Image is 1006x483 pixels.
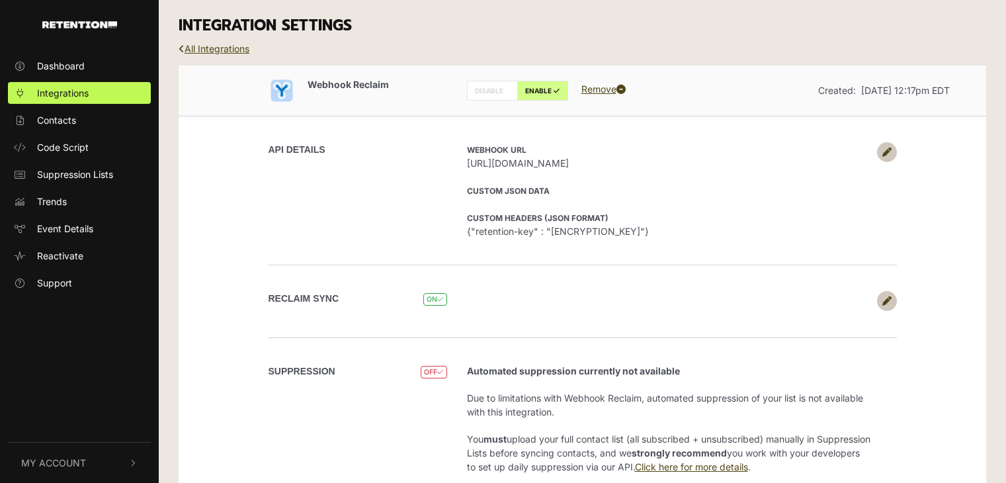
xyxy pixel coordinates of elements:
label: DISABLE [467,81,518,101]
img: Webhook Reclaim [269,77,295,104]
a: Code Script [8,136,151,158]
span: Trends [37,195,67,208]
button: My Account [8,443,151,483]
span: [DATE] 12:17pm EDT [861,85,950,96]
a: All Integrations [179,43,249,54]
span: My Account [21,456,86,470]
span: Code Script [37,140,89,154]
a: Suppression Lists [8,163,151,185]
p: You upload your full contact list (all subscribed + unsubscribed) manually in Suppression Lists b... [467,432,870,474]
h3: INTEGRATION SETTINGS [179,17,986,35]
strong: strongly recommend [632,447,727,459]
label: ENABLE [517,81,568,101]
span: Support [37,276,72,290]
span: Suppression Lists [37,167,113,181]
label: SUPPRESSION [269,365,335,378]
span: Reactivate [37,249,83,263]
a: Support [8,272,151,294]
strong: Automated suppression currently not available [467,365,680,376]
strong: Webhook URL [467,145,526,155]
a: Reactivate [8,245,151,267]
a: Contacts [8,109,151,131]
strong: must [483,433,507,445]
span: {"retention-key" : "[ENCRYPTION_KEY]"} [467,224,870,238]
a: Trends [8,191,151,212]
p: Due to limitations with Webhook Reclaim, automated suppression of your list is not available with... [467,391,870,419]
span: Dashboard [37,59,85,73]
span: Event Details [37,222,93,236]
a: Remove [581,83,626,95]
strong: Custom Headers (JSON format) [467,213,608,223]
label: API DETAILS [269,143,325,157]
span: OFF [421,366,446,378]
span: ON [423,293,446,306]
a: Dashboard [8,55,151,77]
label: Reclaim Sync [269,292,339,306]
img: Retention.com [42,21,117,28]
span: Created: [818,85,856,96]
span: Webhook Reclaim [308,79,389,90]
span: Integrations [37,86,89,100]
span: Contacts [37,113,76,127]
a: Click here for more details [635,461,748,472]
span: [URL][DOMAIN_NAME] [467,156,870,170]
a: Integrations [8,82,151,104]
a: Event Details [8,218,151,240]
strong: Custom JSON Data [467,186,550,196]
